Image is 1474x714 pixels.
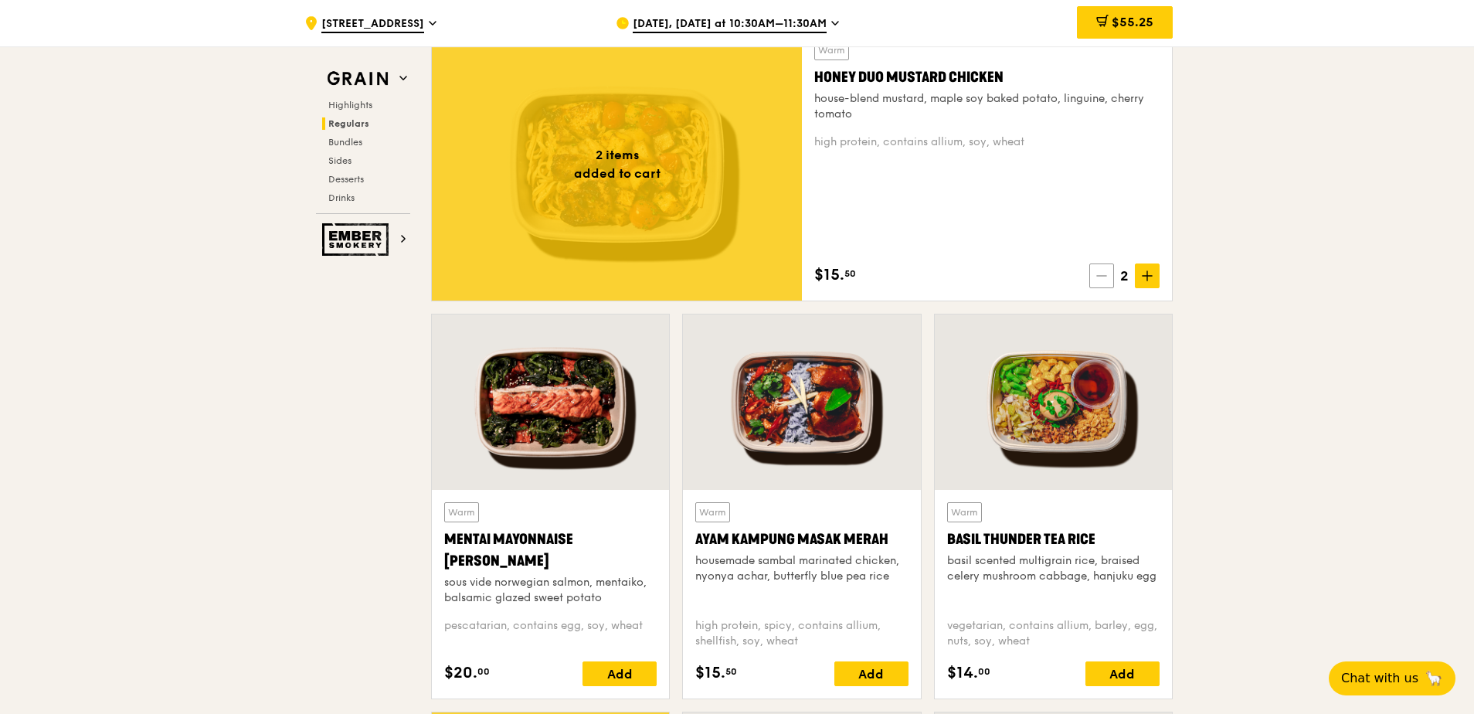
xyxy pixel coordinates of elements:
[328,174,364,185] span: Desserts
[1114,265,1135,287] span: 2
[814,40,849,60] div: Warm
[322,223,393,256] img: Ember Smokery web logo
[444,661,477,685] span: $20.
[814,134,1160,150] div: high protein, contains allium, soy, wheat
[725,665,737,678] span: 50
[695,553,908,584] div: housemade sambal marinated chicken, nyonya achar, butterfly blue pea rice
[814,66,1160,88] div: Honey Duo Mustard Chicken
[328,100,372,110] span: Highlights
[1425,669,1443,688] span: 🦙
[1341,669,1418,688] span: Chat with us
[695,618,908,649] div: high protein, spicy, contains allium, shellfish, soy, wheat
[328,155,352,166] span: Sides
[322,65,393,93] img: Grain web logo
[814,91,1160,122] div: house-blend mustard, maple soy baked potato, linguine, cherry tomato
[978,665,990,678] span: 00
[814,263,844,287] span: $15.
[633,16,827,33] span: [DATE], [DATE] at 10:30AM–11:30AM
[947,553,1160,584] div: basil scented multigrain rice, braised celery mushroom cabbage, hanjuku egg
[695,661,725,685] span: $15.
[947,502,982,522] div: Warm
[947,618,1160,649] div: vegetarian, contains allium, barley, egg, nuts, soy, wheat
[328,118,369,129] span: Regulars
[444,618,657,649] div: pescatarian, contains egg, soy, wheat
[1112,15,1153,29] span: $55.25
[321,16,424,33] span: [STREET_ADDRESS]
[947,529,1160,550] div: Basil Thunder Tea Rice
[834,661,909,686] div: Add
[695,529,908,550] div: Ayam Kampung Masak Merah
[582,661,657,686] div: Add
[1085,661,1160,686] div: Add
[444,502,479,522] div: Warm
[328,137,362,148] span: Bundles
[695,502,730,522] div: Warm
[947,661,978,685] span: $14.
[844,267,856,280] span: 50
[444,529,657,572] div: Mentai Mayonnaise [PERSON_NAME]
[1329,661,1455,695] button: Chat with us🦙
[477,665,490,678] span: 00
[328,192,355,203] span: Drinks
[444,575,657,606] div: sous vide norwegian salmon, mentaiko, balsamic glazed sweet potato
